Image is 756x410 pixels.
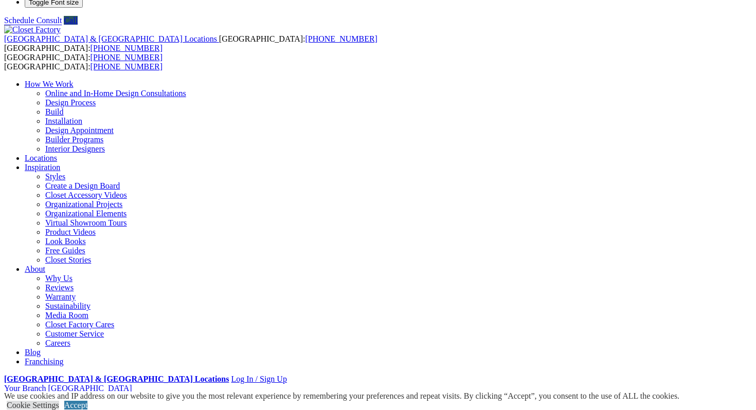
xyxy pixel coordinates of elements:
[45,246,85,255] a: Free Guides
[4,34,377,52] span: [GEOGRAPHIC_DATA]: [GEOGRAPHIC_DATA]:
[4,53,163,71] span: [GEOGRAPHIC_DATA]: [GEOGRAPHIC_DATA]:
[45,98,96,107] a: Design Process
[4,392,679,401] div: We use cookies and IP address on our website to give you the most relevant experience by remember...
[45,292,76,301] a: Warranty
[25,80,74,88] a: How We Work
[4,384,46,393] span: Your Branch
[45,172,65,181] a: Styles
[45,107,64,116] a: Build
[45,283,74,292] a: Reviews
[45,89,186,98] a: Online and In-Home Design Consultations
[45,320,114,329] a: Closet Factory Cares
[305,34,377,43] a: [PHONE_NUMBER]
[45,237,86,246] a: Look Books
[64,16,78,25] a: Call
[4,16,62,25] a: Schedule Consult
[45,191,127,199] a: Closet Accessory Videos
[45,218,127,227] a: Virtual Showroom Tours
[25,154,57,162] a: Locations
[25,357,64,366] a: Franchising
[45,144,105,153] a: Interior Designers
[4,375,229,383] a: [GEOGRAPHIC_DATA] & [GEOGRAPHIC_DATA] Locations
[45,200,122,209] a: Organizational Projects
[4,34,217,43] span: [GEOGRAPHIC_DATA] & [GEOGRAPHIC_DATA] Locations
[4,384,132,393] a: Your Branch [GEOGRAPHIC_DATA]
[45,274,73,283] a: Why Us
[45,255,91,264] a: Closet Stories
[4,25,61,34] img: Closet Factory
[45,209,127,218] a: Organizational Elements
[7,401,59,409] a: Cookie Settings
[48,384,132,393] span: [GEOGRAPHIC_DATA]
[91,62,163,71] a: [PHONE_NUMBER]
[45,135,103,144] a: Builder Programs
[45,126,114,135] a: Design Appointment
[45,181,120,190] a: Create a Design Board
[91,53,163,62] a: [PHONE_NUMBER]
[45,228,96,236] a: Product Videos
[45,311,88,320] a: Media Room
[25,163,60,172] a: Inspiration
[64,401,87,409] a: Accept
[45,302,91,310] a: Sustainability
[4,34,219,43] a: [GEOGRAPHIC_DATA] & [GEOGRAPHIC_DATA] Locations
[91,44,163,52] a: [PHONE_NUMBER]
[25,265,45,273] a: About
[25,348,41,357] a: Blog
[231,375,286,383] a: Log In / Sign Up
[45,339,70,347] a: Careers
[45,329,104,338] a: Customer Service
[45,117,82,125] a: Installation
